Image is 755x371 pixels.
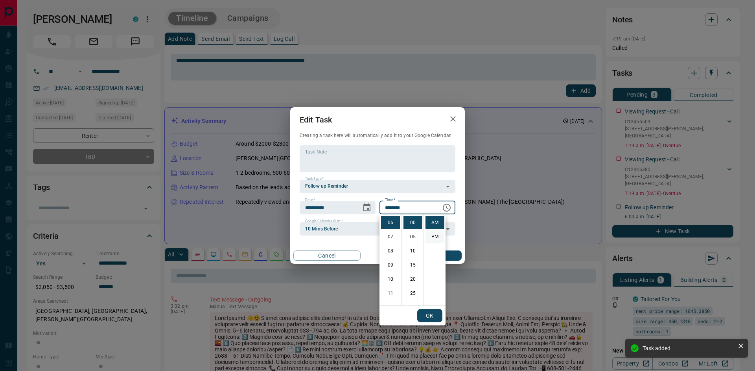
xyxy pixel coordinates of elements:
li: AM [425,216,444,229]
div: 10 Mins Before [300,222,455,236]
li: 5 minutes [403,230,422,243]
li: 25 minutes [403,287,422,300]
div: Follow up Reminder [300,180,455,193]
label: Time [385,197,395,203]
li: 6 hours [381,216,400,229]
button: Choose date, selected date is Oct 23, 2025 [359,200,375,216]
ul: Select minutes [401,214,424,305]
button: Choose time, selected time is 6:00 AM [439,200,455,216]
p: Creating a task here will automatically add it to your Google Calendar. [300,132,455,139]
li: 0 minutes [403,216,422,229]
ul: Select hours [379,214,401,305]
button: Cancel [293,250,361,261]
li: 30 minutes [403,301,422,314]
li: 9 hours [381,258,400,272]
ul: Select meridiem [424,214,446,305]
li: 15 minutes [403,258,422,272]
li: 7 hours [381,230,400,243]
label: Google Calendar Alert [305,219,343,224]
li: 8 hours [381,244,400,258]
label: Task Type [305,176,324,181]
h2: Edit Task [290,107,341,132]
div: Task added [643,345,735,351]
li: 20 minutes [403,272,422,286]
label: Date [305,197,315,203]
li: 10 hours [381,272,400,286]
button: OK [417,309,442,322]
li: 10 minutes [403,244,422,258]
li: 11 hours [381,287,400,300]
li: PM [425,230,444,243]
